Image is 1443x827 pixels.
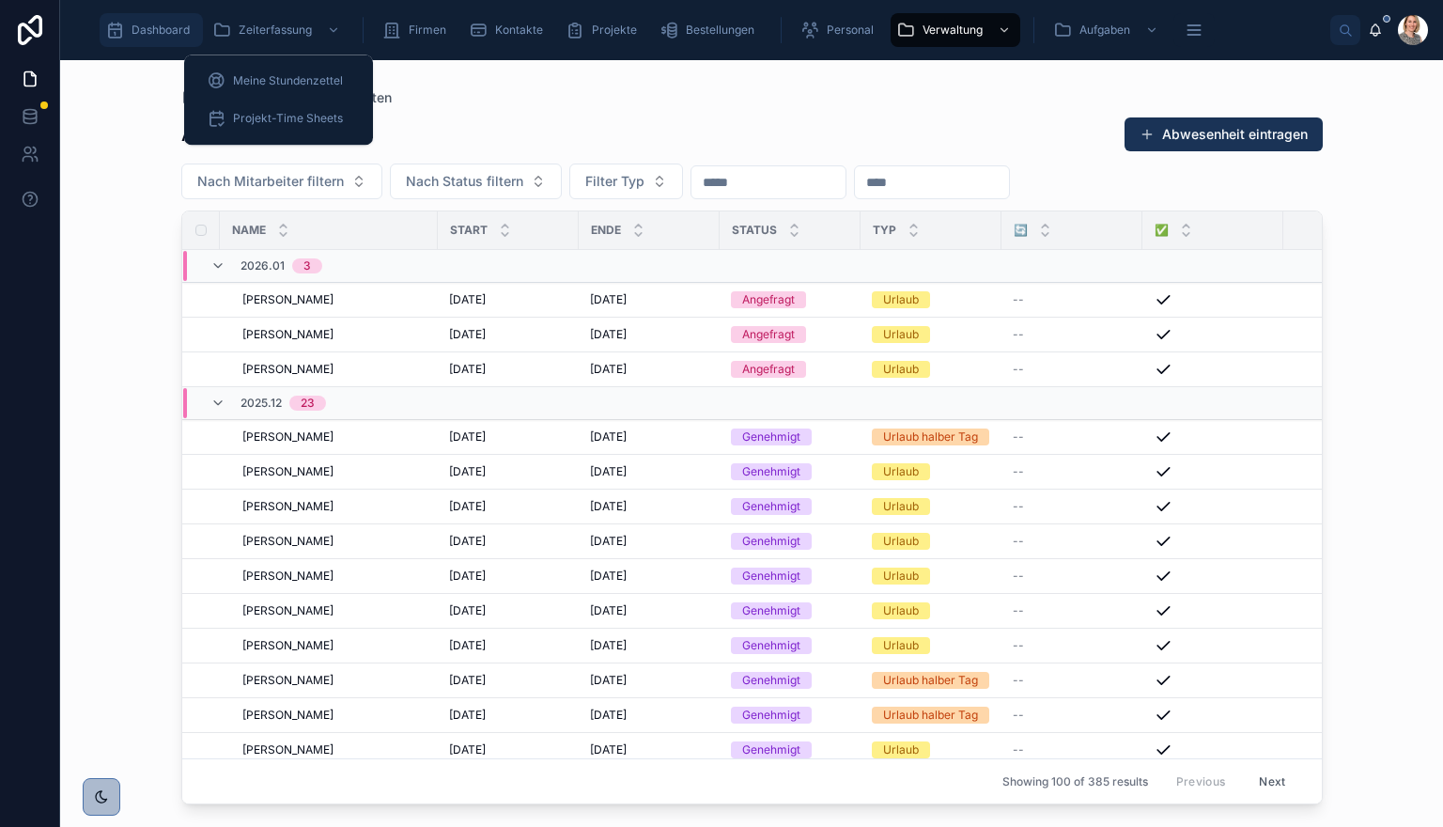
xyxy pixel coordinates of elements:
[592,23,637,38] span: Projekte
[590,638,708,653] a: [DATE]
[590,499,627,514] span: [DATE]
[242,362,334,377] span: [PERSON_NAME]
[449,362,567,377] a: [DATE]
[232,223,266,238] span: Name
[1013,569,1131,584] a: --
[742,707,800,724] div: Genehmigt
[731,568,849,585] a: Genehmigt
[590,327,708,342] a: [DATE]
[731,463,849,480] a: Genehmigt
[1295,603,1413,618] span: 2,5
[1295,464,1413,479] a: 1,0
[872,637,990,654] a: Urlaub
[590,429,708,445] a: [DATE]
[1295,569,1413,584] span: 2,5
[242,569,334,584] span: [PERSON_NAME]
[449,534,486,549] span: [DATE]
[449,638,486,653] span: [DATE]
[731,672,849,689] a: Genehmigt
[242,292,427,307] a: [PERSON_NAME]
[883,361,919,378] div: Urlaub
[883,707,978,724] div: Urlaub halber Tag
[731,429,849,445] a: Genehmigt
[1295,534,1413,549] span: 2,5
[449,673,486,688] span: [DATE]
[872,533,990,550] a: Urlaub
[1013,327,1131,342] a: --
[1013,742,1024,757] span: --
[590,464,708,479] a: [DATE]
[872,672,990,689] a: Urlaub halber Tag
[207,13,349,47] a: Zeiterfassung
[242,708,427,723] a: [PERSON_NAME]
[301,396,315,411] div: 23
[449,464,567,479] a: [DATE]
[590,362,708,377] a: [DATE]
[795,13,887,47] a: Personal
[449,292,486,307] span: [DATE]
[1013,603,1131,618] a: --
[240,258,285,273] span: 2026.01
[872,741,990,758] a: Urlaub
[449,673,567,688] a: [DATE]
[1013,569,1024,584] span: --
[731,291,849,308] a: Angefragt
[1013,742,1131,757] a: --
[1295,742,1413,757] a: 3,0
[742,326,795,343] div: Angefragt
[1013,362,1024,377] span: --
[923,23,983,38] span: Verwaltung
[1295,708,1413,723] a: 0,5
[233,111,343,126] span: Projekt-Time Sheets
[449,499,486,514] span: [DATE]
[872,361,990,378] a: Urlaub
[891,13,1020,47] a: Verwaltung
[406,172,523,191] span: Nach Status filtern
[590,292,627,307] span: [DATE]
[1295,638,1413,653] a: 0,5
[242,499,427,514] a: [PERSON_NAME]
[742,602,800,619] div: Genehmigt
[242,603,427,618] a: [PERSON_NAME]
[731,533,849,550] a: Genehmigt
[1295,292,1413,307] a: 0,0
[590,499,708,514] a: [DATE]
[1013,464,1131,479] a: --
[1295,362,1413,377] span: 0,0
[1295,429,1413,445] a: 0,5
[731,326,849,343] a: Angefragt
[449,327,486,342] span: [DATE]
[449,534,567,549] a: [DATE]
[463,13,556,47] a: Kontakte
[883,672,978,689] div: Urlaub halber Tag
[883,602,919,619] div: Urlaub
[242,327,427,342] a: [PERSON_NAME]
[1125,117,1323,151] a: Abwesenheit eintragen
[590,464,627,479] span: [DATE]
[449,569,567,584] a: [DATE]
[585,172,644,191] span: Filter Typ
[731,741,849,758] a: Genehmigt
[590,429,627,445] span: [DATE]
[377,13,459,47] a: Firmen
[1013,292,1024,307] span: --
[872,326,990,343] a: Urlaub
[883,291,919,308] div: Urlaub
[872,568,990,585] a: Urlaub
[590,673,627,688] span: [DATE]
[181,88,275,107] a: Verwaltung
[1013,708,1131,723] a: --
[590,534,627,549] span: [DATE]
[449,464,486,479] span: [DATE]
[1013,534,1024,549] span: --
[197,172,344,191] span: Nach Mitarbeiter filtern
[731,707,849,724] a: Genehmigt
[449,708,567,723] a: [DATE]
[590,638,627,653] span: [DATE]
[449,429,486,445] span: [DATE]
[195,101,362,135] a: Projekt-Time Sheets
[731,498,849,515] a: Genehmigt
[449,638,567,653] a: [DATE]
[449,603,486,618] span: [DATE]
